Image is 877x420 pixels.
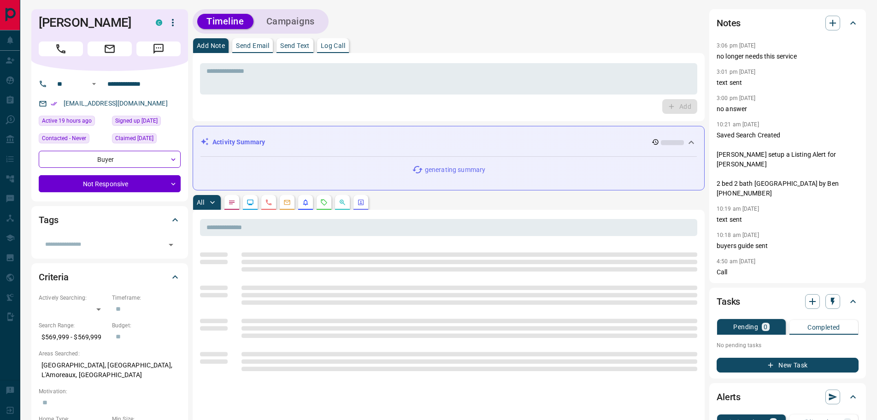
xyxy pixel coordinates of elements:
span: Claimed [DATE] [115,134,153,143]
span: Contacted - Never [42,134,86,143]
p: [GEOGRAPHIC_DATA], [GEOGRAPHIC_DATA], L'Amoreaux, [GEOGRAPHIC_DATA] [39,358,181,383]
p: generating summary [425,165,485,175]
p: Send Email [236,42,269,49]
button: Open [165,238,177,251]
span: Call [39,41,83,56]
p: 4:50 am [DATE] [717,258,756,265]
p: Budget: [112,321,181,330]
h2: Tags [39,213,58,227]
p: Motivation: [39,387,181,396]
h2: Tasks [717,294,740,309]
p: Pending [733,324,758,330]
p: no longer needs this service [717,52,859,61]
button: New Task [717,358,859,373]
h2: Criteria [39,270,69,284]
button: Timeline [197,14,253,29]
h1: [PERSON_NAME] [39,15,142,30]
p: $569,999 - $569,999 [39,330,107,345]
span: Email [88,41,132,56]
p: text sent [717,78,859,88]
p: 3:01 pm [DATE] [717,69,756,75]
p: All [197,199,204,206]
svg: Calls [265,199,272,206]
svg: Opportunities [339,199,346,206]
p: 0 [764,324,767,330]
p: No pending tasks [717,338,859,352]
p: Call [717,267,859,277]
svg: Agent Actions [357,199,365,206]
span: Active 19 hours ago [42,116,92,125]
a: [EMAIL_ADDRESS][DOMAIN_NAME] [64,100,168,107]
div: Thu Aug 11 2022 [112,116,181,129]
h2: Notes [717,16,741,30]
p: Search Range: [39,321,107,330]
p: Log Call [321,42,345,49]
p: Saved Search Created [PERSON_NAME] setup a Listing Alert for [PERSON_NAME] 2 bed 2 bath [GEOGRAPH... [717,130,859,198]
div: Tasks [717,290,859,313]
div: Wed Sep 25 2024 [112,133,181,146]
div: Buyer [39,151,181,168]
p: buyers guide sent [717,241,859,251]
p: 3:06 pm [DATE] [717,42,756,49]
p: text sent [717,215,859,225]
div: Notes [717,12,859,34]
svg: Lead Browsing Activity [247,199,254,206]
p: Send Text [280,42,310,49]
span: Signed up [DATE] [115,116,158,125]
svg: Email Verified [51,101,57,107]
span: Message [136,41,181,56]
svg: Listing Alerts [302,199,309,206]
p: 10:21 am [DATE] [717,121,759,128]
h2: Alerts [717,390,741,404]
p: Add Note [197,42,225,49]
svg: Emails [283,199,291,206]
svg: Notes [228,199,235,206]
svg: Requests [320,199,328,206]
p: Timeframe: [112,294,181,302]
div: Alerts [717,386,859,408]
div: Criteria [39,266,181,288]
p: Actively Searching: [39,294,107,302]
p: 10:18 am [DATE] [717,232,759,238]
p: 10:19 am [DATE] [717,206,759,212]
button: Open [88,78,100,89]
p: Areas Searched: [39,349,181,358]
div: condos.ca [156,19,162,26]
div: Not Responsive [39,175,181,192]
div: Activity Summary [200,134,697,151]
div: Sat Oct 11 2025 [39,116,107,129]
p: Activity Summary [212,137,265,147]
div: Tags [39,209,181,231]
p: no answer [717,104,859,114]
p: 3:00 pm [DATE] [717,95,756,101]
p: Completed [807,324,840,331]
button: Campaigns [257,14,324,29]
